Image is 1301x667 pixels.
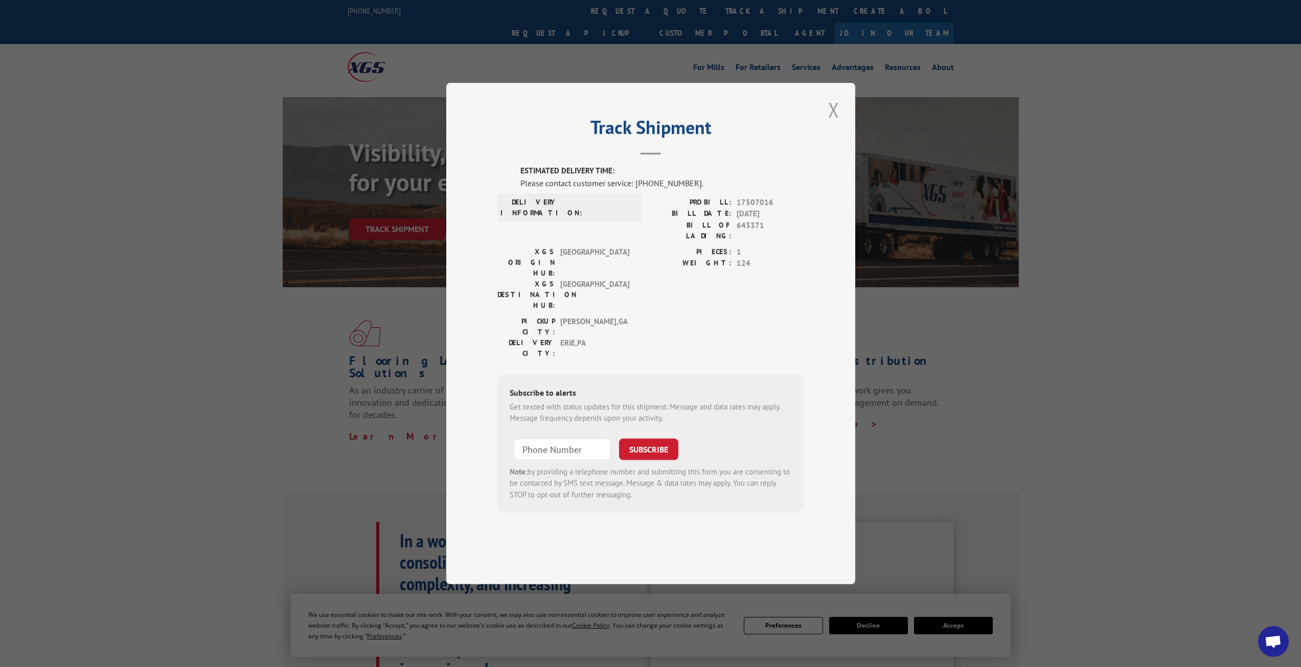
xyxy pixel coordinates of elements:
[510,466,792,501] div: by providing a telephone number and submitting this form you are consenting to be contacted by SM...
[737,220,804,241] span: 643371
[560,246,629,279] span: [GEOGRAPHIC_DATA]
[619,439,678,460] button: SUBSCRIBE
[651,246,732,258] label: PIECES:
[651,220,732,241] label: BILL OF LADING:
[500,197,558,218] label: DELIVERY INFORMATION:
[497,316,555,337] label: PICKUP CITY:
[651,258,732,269] label: WEIGHT:
[651,197,732,209] label: PROBILL:
[737,197,804,209] span: 17507016
[560,337,629,359] span: ERIE , PA
[737,258,804,269] span: 124
[497,337,555,359] label: DELIVERY CITY:
[510,401,792,424] div: Get texted with status updates for this shipment. Message and data rates may apply. Message frequ...
[560,279,629,311] span: [GEOGRAPHIC_DATA]
[497,279,555,311] label: XGS DESTINATION HUB:
[520,177,804,189] div: Please contact customer service: [PHONE_NUMBER].
[737,246,804,258] span: 1
[497,246,555,279] label: XGS ORIGIN HUB:
[520,165,804,177] label: ESTIMATED DELIVERY TIME:
[497,120,804,140] h2: Track Shipment
[1258,626,1289,657] a: Open chat
[737,208,804,220] span: [DATE]
[510,467,528,476] strong: Note:
[560,316,629,337] span: [PERSON_NAME] , GA
[651,208,732,220] label: BILL DATE:
[510,386,792,401] div: Subscribe to alerts
[825,96,842,124] button: Close modal
[514,439,611,460] input: Phone Number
